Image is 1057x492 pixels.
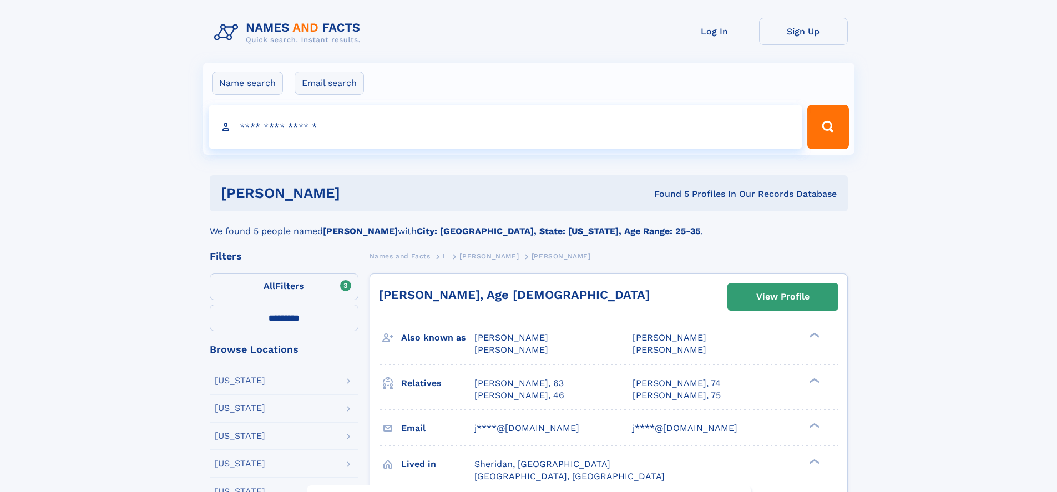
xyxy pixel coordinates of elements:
[459,252,519,260] span: [PERSON_NAME]
[401,328,474,347] h3: Also known as
[807,377,820,384] div: ❯
[370,249,431,263] a: Names and Facts
[379,288,650,302] a: [PERSON_NAME], Age [DEMOGRAPHIC_DATA]
[215,459,265,468] div: [US_STATE]
[401,419,474,438] h3: Email
[215,376,265,385] div: [US_STATE]
[532,252,591,260] span: [PERSON_NAME]
[210,18,370,48] img: Logo Names and Facts
[474,332,548,343] span: [PERSON_NAME]
[474,471,665,481] span: [GEOGRAPHIC_DATA], [GEOGRAPHIC_DATA]
[807,105,848,149] button: Search Button
[633,377,721,389] a: [PERSON_NAME], 74
[474,377,564,389] a: [PERSON_NAME], 63
[417,226,700,236] b: City: [GEOGRAPHIC_DATA], State: [US_STATE], Age Range: 25-35
[215,404,265,413] div: [US_STATE]
[633,332,706,343] span: [PERSON_NAME]
[474,344,548,355] span: [PERSON_NAME]
[670,18,759,45] a: Log In
[212,72,283,95] label: Name search
[210,273,358,300] label: Filters
[221,186,497,200] h1: [PERSON_NAME]
[497,188,837,200] div: Found 5 Profiles In Our Records Database
[443,249,447,263] a: L
[215,432,265,440] div: [US_STATE]
[323,226,398,236] b: [PERSON_NAME]
[633,389,721,402] a: [PERSON_NAME], 75
[264,281,275,291] span: All
[759,18,848,45] a: Sign Up
[728,283,838,310] a: View Profile
[459,249,519,263] a: [PERSON_NAME]
[474,389,564,402] a: [PERSON_NAME], 46
[210,211,848,238] div: We found 5 people named with .
[443,252,447,260] span: L
[210,251,358,261] div: Filters
[807,422,820,429] div: ❯
[209,105,803,149] input: search input
[210,344,358,354] div: Browse Locations
[807,458,820,465] div: ❯
[756,284,810,310] div: View Profile
[401,374,474,393] h3: Relatives
[807,332,820,339] div: ❯
[633,344,706,355] span: [PERSON_NAME]
[401,455,474,474] h3: Lived in
[295,72,364,95] label: Email search
[474,459,610,469] span: Sheridan, [GEOGRAPHIC_DATA]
